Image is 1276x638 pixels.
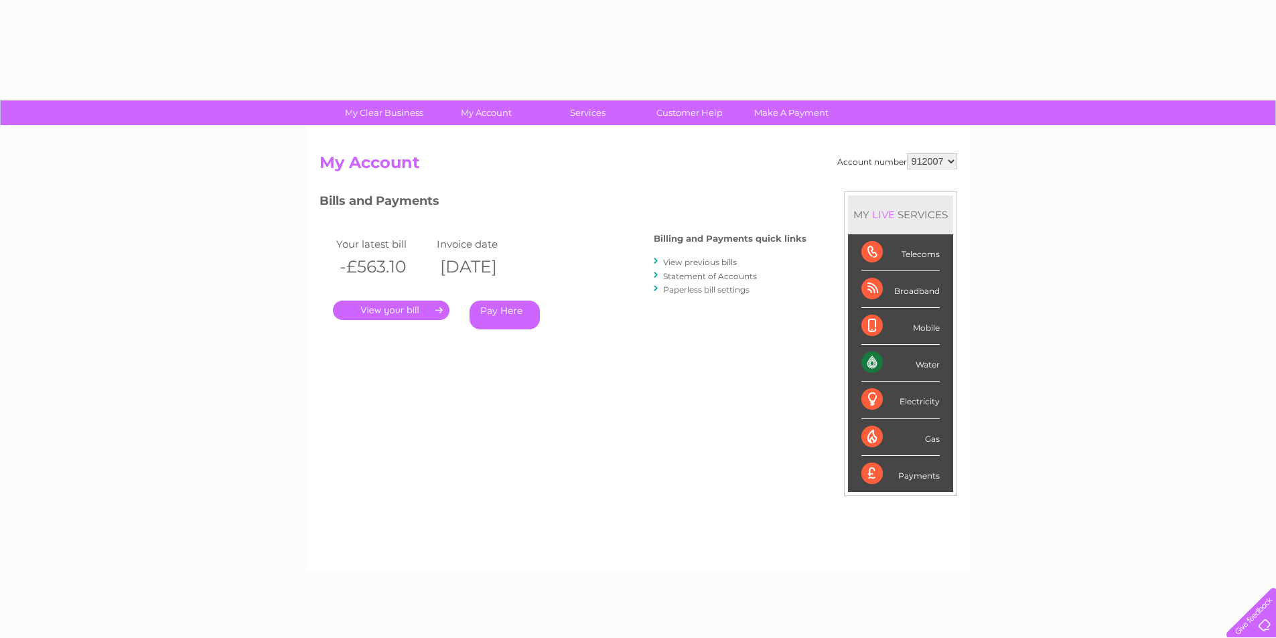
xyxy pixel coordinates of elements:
[861,271,940,308] div: Broadband
[431,100,541,125] a: My Account
[848,195,953,234] div: MY SERVICES
[663,285,750,295] a: Paperless bill settings
[837,153,957,169] div: Account number
[861,308,940,345] div: Mobile
[861,456,940,492] div: Payments
[533,100,643,125] a: Services
[433,253,534,281] th: [DATE]
[663,257,737,267] a: View previous bills
[333,301,449,320] a: .
[333,253,433,281] th: -£563.10
[861,419,940,456] div: Gas
[320,191,806,215] h3: Bills and Payments
[333,235,433,253] td: Your latest bill
[861,234,940,271] div: Telecoms
[736,100,847,125] a: Make A Payment
[861,382,940,418] div: Electricity
[654,234,806,244] h4: Billing and Payments quick links
[634,100,745,125] a: Customer Help
[861,345,940,382] div: Water
[433,235,534,253] td: Invoice date
[470,301,540,329] a: Pay Here
[663,271,757,281] a: Statement of Accounts
[329,100,439,125] a: My Clear Business
[320,153,957,179] h2: My Account
[869,208,898,221] div: LIVE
